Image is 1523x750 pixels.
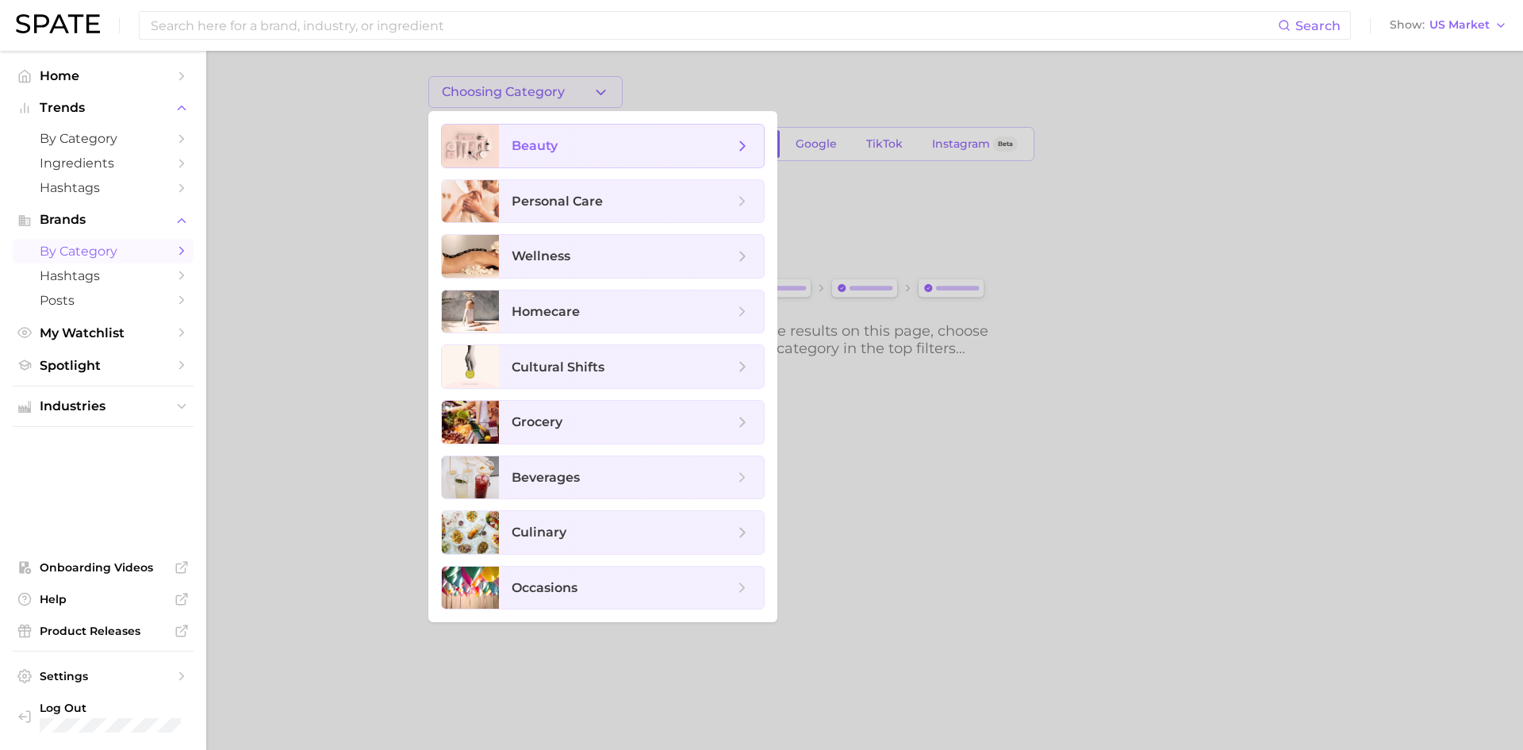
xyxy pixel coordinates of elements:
span: beauty [512,138,558,153]
span: Hashtags [40,180,167,195]
a: Product Releases [13,619,194,643]
span: homecare [512,304,580,319]
span: beverages [512,470,580,485]
button: Brands [13,208,194,232]
a: Log out. Currently logged in with e-mail kkrom@stellarising.com. [13,696,194,737]
a: Hashtags [13,263,194,288]
a: Home [13,63,194,88]
button: Trends [13,96,194,120]
span: Hashtags [40,268,167,283]
a: Help [13,587,194,611]
span: Ingredients [40,156,167,171]
a: Posts [13,288,194,313]
span: wellness [512,248,570,263]
span: Product Releases [40,624,167,638]
a: by Category [13,126,194,151]
span: Onboarding Videos [40,560,167,575]
span: Settings [40,669,167,683]
span: Trends [40,101,167,115]
span: by Category [40,244,167,259]
span: occasions [512,580,577,595]
button: ShowUS Market [1386,15,1511,36]
button: Industries [13,394,194,418]
span: Brands [40,213,167,227]
span: personal care [512,194,603,209]
span: Posts [40,293,167,308]
span: by Category [40,131,167,146]
span: Help [40,592,167,606]
input: Search here for a brand, industry, or ingredient [149,12,1278,39]
span: cultural shifts [512,360,604,375]
a: Onboarding Videos [13,556,194,579]
span: Show [1390,21,1425,29]
ul: Choosing Category [428,111,777,622]
a: Hashtags [13,175,194,200]
span: grocery [512,414,562,429]
img: SPATE [16,14,100,33]
span: Spotlight [40,358,167,373]
span: Industries [40,399,167,413]
a: Settings [13,664,194,688]
a: by Category [13,239,194,263]
span: Home [40,68,167,83]
span: Search [1295,18,1341,33]
span: My Watchlist [40,325,167,340]
span: US Market [1429,21,1490,29]
span: Log Out [40,701,181,715]
a: Spotlight [13,353,194,378]
a: Ingredients [13,151,194,175]
span: culinary [512,525,566,540]
a: My Watchlist [13,321,194,345]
